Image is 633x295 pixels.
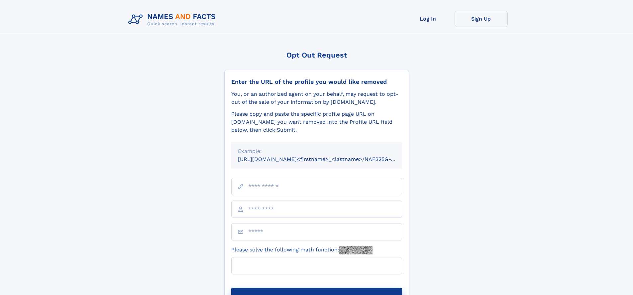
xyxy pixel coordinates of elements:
[231,90,402,106] div: You, or an authorized agent on your behalf, may request to opt-out of the sale of your informatio...
[231,110,402,134] div: Please copy and paste the specific profile page URL on [DOMAIN_NAME] you want removed into the Pr...
[231,246,372,254] label: Please solve the following math function:
[238,156,415,162] small: [URL][DOMAIN_NAME]<firstname>_<lastname>/NAF325G-xxxxxxxx
[126,11,221,29] img: Logo Names and Facts
[224,51,409,59] div: Opt Out Request
[401,11,455,27] a: Log In
[238,147,395,155] div: Example:
[231,78,402,85] div: Enter the URL of the profile you would like removed
[455,11,508,27] a: Sign Up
